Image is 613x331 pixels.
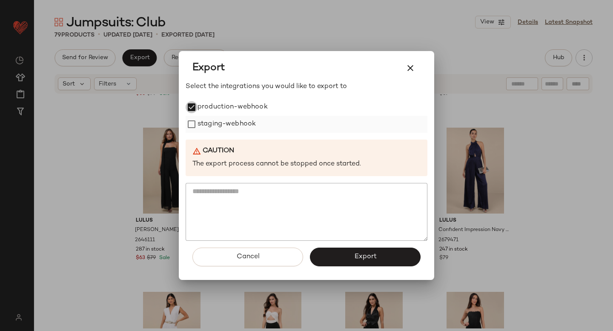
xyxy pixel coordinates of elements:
[192,61,225,75] span: Export
[310,248,421,266] button: Export
[192,160,421,169] p: The export process cannot be stopped once started.
[198,116,256,133] label: staging-webhook
[192,248,303,266] button: Cancel
[186,82,427,92] p: Select the integrations you would like to export to
[198,99,268,116] label: production-webhook
[354,253,376,261] span: Export
[236,253,259,261] span: Cancel
[203,146,234,156] b: Caution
